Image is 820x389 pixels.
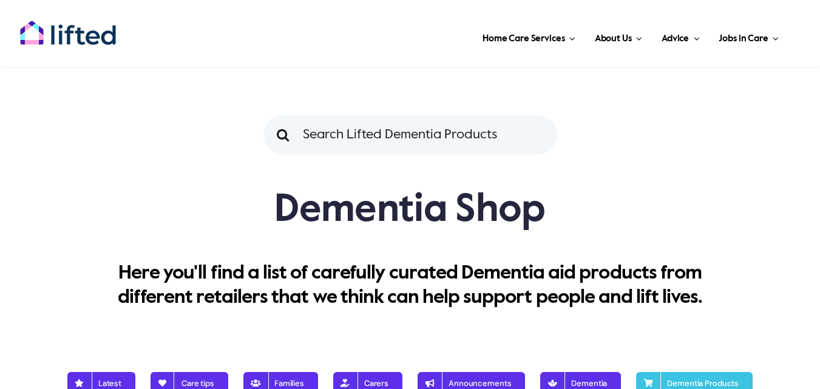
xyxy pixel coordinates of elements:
[479,18,579,55] a: Home Care Services
[432,379,511,388] span: Announcements
[257,379,304,388] span: Families
[650,379,739,388] span: Dementia Products
[263,115,302,154] input: Search
[554,379,607,388] span: Dementia
[81,379,121,388] span: Latest
[152,18,782,55] nav: Main Menu
[483,29,564,49] span: Home Care Services
[595,29,632,49] span: About Us
[19,20,117,32] a: lifted-logo
[19,186,801,234] h1: Dementia Shop
[658,18,703,55] a: Advice
[715,18,782,55] a: Jobs in Care
[347,379,388,388] span: Carers
[662,29,689,49] span: Advice
[263,115,557,154] input: Search Lifted Dementia Products
[591,18,646,55] a: About Us
[719,29,768,49] span: Jobs in Care
[101,261,719,310] p: Here you'll find a list of carefully curated Dementia aid products from different retailers that ...
[164,379,214,388] span: Care tips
